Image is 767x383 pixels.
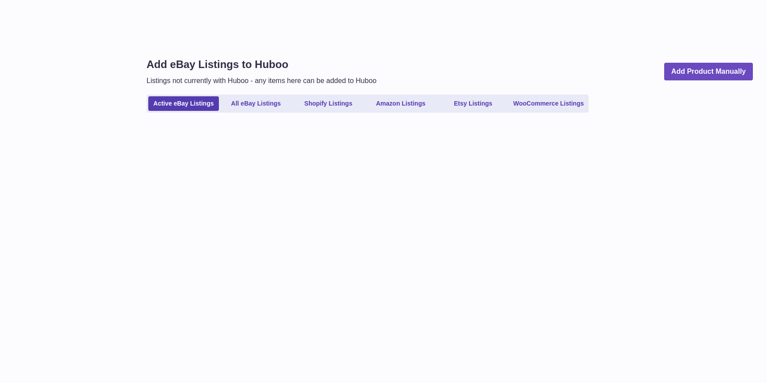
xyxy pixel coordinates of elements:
a: Add Product Manually [664,63,753,81]
h1: Add eBay Listings to Huboo [147,57,376,72]
a: All eBay Listings [221,96,291,111]
a: Active eBay Listings [148,96,219,111]
a: Etsy Listings [438,96,508,111]
a: Amazon Listings [365,96,436,111]
a: WooCommerce Listings [510,96,587,111]
p: Listings not currently with Huboo - any items here can be added to Huboo [147,76,376,86]
a: Shopify Listings [293,96,364,111]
